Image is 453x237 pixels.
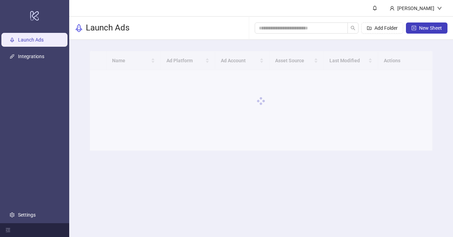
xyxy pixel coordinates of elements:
[406,22,447,34] button: New Sheet
[75,24,83,32] span: rocket
[390,6,395,11] span: user
[18,37,44,43] a: Launch Ads
[86,22,129,34] h3: Launch Ads
[372,6,377,10] span: bell
[351,26,355,30] span: search
[374,25,398,31] span: Add Folder
[18,212,36,218] a: Settings
[367,26,372,30] span: folder-add
[419,25,442,31] span: New Sheet
[18,54,44,59] a: Integrations
[437,6,442,11] span: down
[361,22,403,34] button: Add Folder
[395,4,437,12] div: [PERSON_NAME]
[411,26,416,30] span: plus-square
[6,228,10,233] span: menu-fold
